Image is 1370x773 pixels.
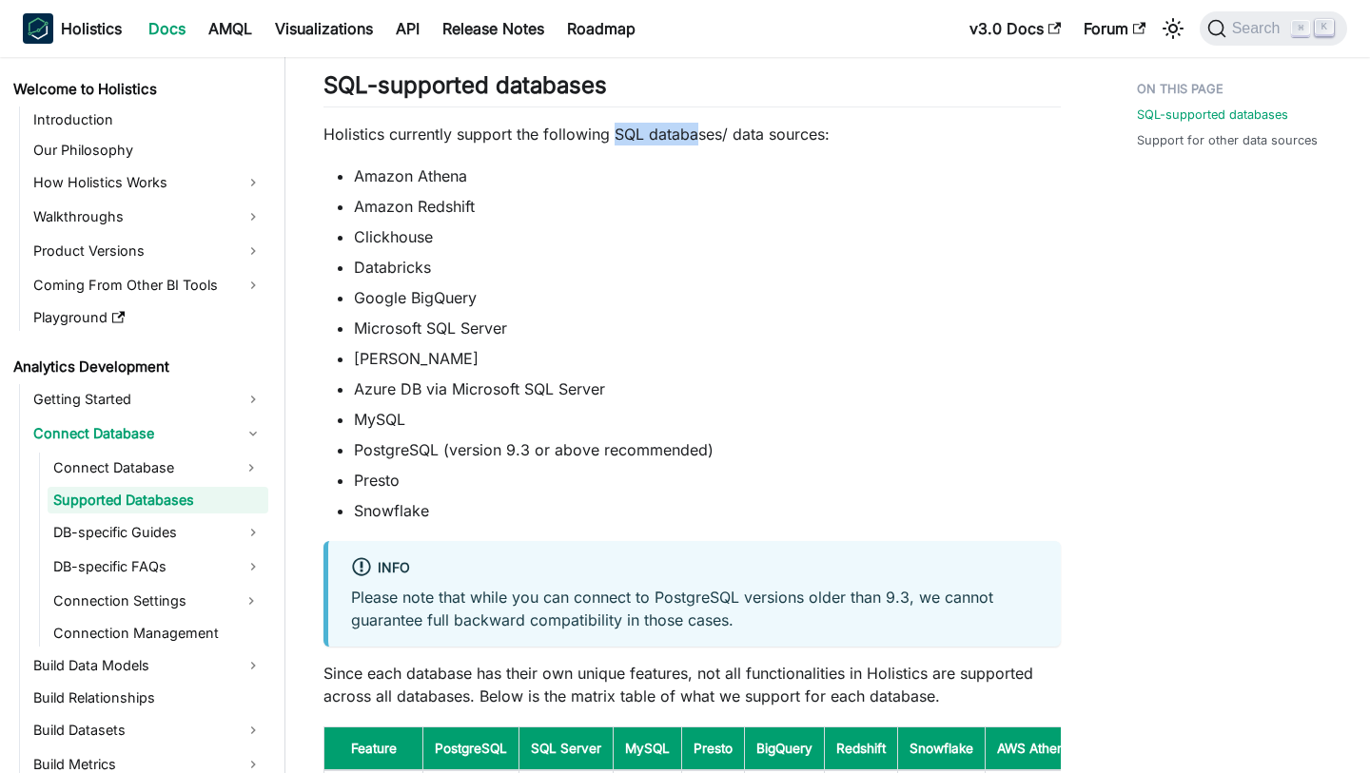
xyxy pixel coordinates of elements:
li: Amazon Athena [354,164,1061,187]
th: SQL Server [519,727,614,771]
li: Amazon Redshift [354,195,1061,218]
a: Docs [137,13,197,44]
a: Playground [28,304,268,331]
kbd: K [1315,19,1334,36]
th: AWS Athena [986,727,1085,771]
th: Feature [324,727,423,771]
a: SQL-supported databases [1137,106,1288,124]
th: BigQuery [745,727,825,771]
a: HolisticsHolistics [23,13,122,44]
th: Redshift [825,727,898,771]
kbd: ⌘ [1291,20,1310,37]
li: Azure DB via Microsoft SQL Server [354,377,1061,400]
p: Please note that while you can connect to PostgreSQL versions older than 9.3, we cannot guarantee... [351,586,1038,631]
b: Holistics [61,17,122,40]
a: Coming From Other BI Tools [28,270,268,300]
a: Analytics Development [8,354,268,380]
a: How Holistics Works [28,167,268,198]
a: Roadmap [556,13,647,44]
a: Our Philosophy [28,137,268,164]
li: Databricks [354,256,1061,279]
a: DB-specific FAQs [48,551,268,582]
a: v3.0 Docs [958,13,1072,44]
a: Introduction [28,106,268,133]
th: Snowflake [898,727,986,771]
a: Welcome to Holistics [8,76,268,103]
a: Walkthroughs [28,202,268,232]
li: Microsoft SQL Server [354,317,1061,339]
a: API [384,13,431,44]
button: Search (Command+K) [1200,11,1347,46]
a: Connect Database [48,453,234,483]
a: Release Notes [431,13,556,44]
li: Google BigQuery [354,286,1061,309]
a: Connection Settings [48,586,234,616]
li: Clickhouse [354,225,1061,248]
li: MySQL [354,408,1061,431]
a: DB-specific Guides [48,517,268,548]
a: Build Relationships [28,685,268,711]
p: Holistics currently support the following SQL databases/ data sources: [323,123,1061,145]
a: Product Versions [28,236,268,266]
a: Connection Management [48,620,268,647]
a: Connect Database [28,418,268,449]
th: MySQL [614,727,682,771]
a: Support for other data sources [1137,131,1318,149]
a: Forum [1072,13,1157,44]
th: Presto [682,727,745,771]
span: Search [1226,20,1292,37]
li: Snowflake [354,499,1061,522]
li: Presto [354,469,1061,492]
li: PostgreSQL (version 9.3 or above recommended) [354,438,1061,461]
a: Build Datasets [28,715,268,745]
button: Expand sidebar category 'Connect Database' [234,453,268,483]
a: Build Data Models [28,650,268,681]
li: [PERSON_NAME] [354,347,1061,370]
a: Supported Databases [48,487,268,513]
button: Switch between dark and light mode (currently light mode) [1158,13,1188,44]
button: Expand sidebar category 'Connection Settings' [234,586,268,616]
p: Since each database has their own unique features, not all functionalities in Holistics are suppo... [323,662,1061,707]
img: Holistics [23,13,53,44]
a: AMQL [197,13,264,44]
a: Visualizations [264,13,384,44]
a: Getting Started [28,384,268,415]
th: PostgreSQL [423,727,519,771]
div: info [351,556,1038,581]
h2: SQL-supported databases [323,71,1061,107]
